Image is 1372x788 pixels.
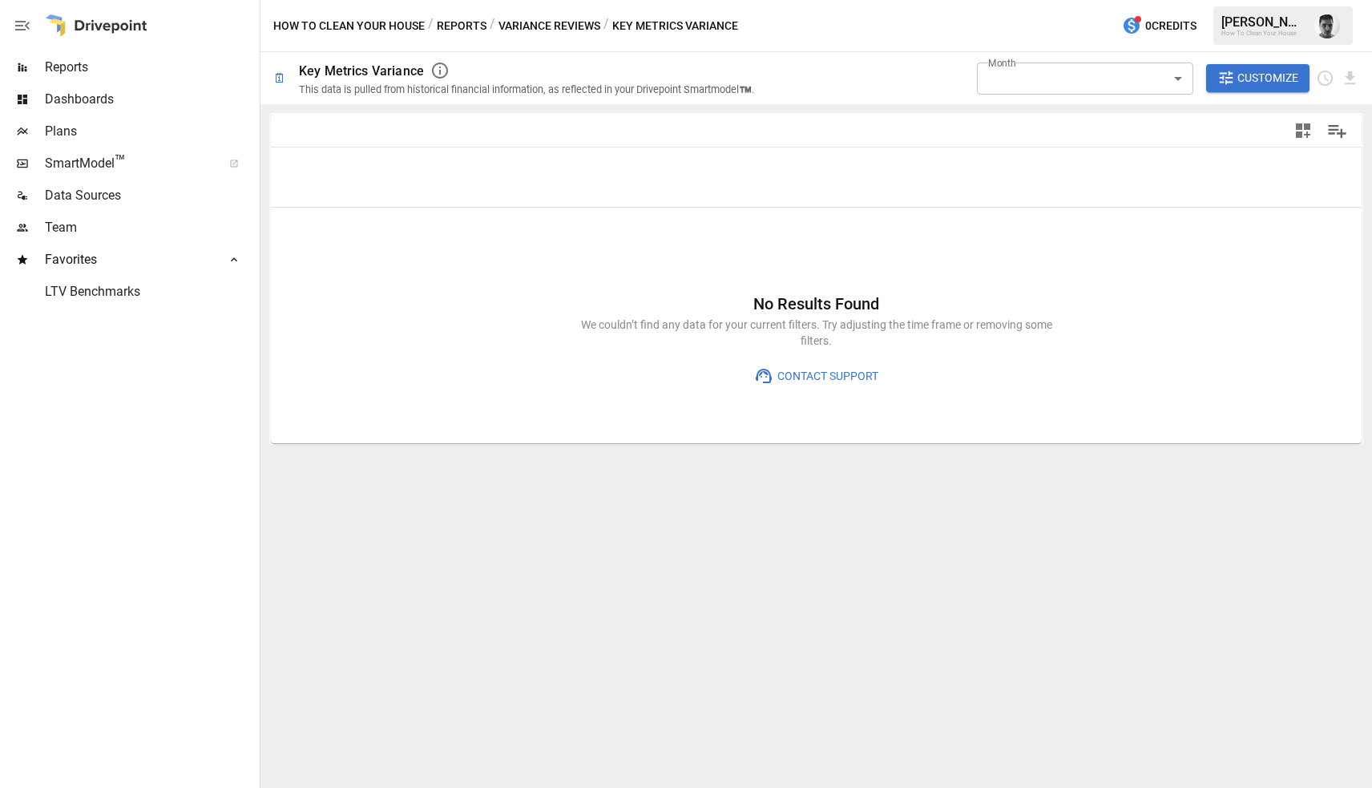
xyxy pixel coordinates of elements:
[115,152,126,172] span: ™
[1316,69,1334,87] button: Schedule report
[490,16,495,36] div: /
[1237,68,1298,88] span: Customize
[576,291,1057,317] h6: No Results Found
[45,90,256,109] span: Dashboards
[437,16,486,36] button: Reports
[299,63,424,79] div: Key Metrics Variance
[498,16,600,36] button: Variance Reviews
[1319,113,1355,149] button: Manage Columns
[428,16,434,36] div: /
[773,366,878,386] span: Contact Support
[45,154,212,173] span: SmartModel
[1221,14,1305,30] div: [PERSON_NAME]
[45,282,256,301] span: LTV Benchmarks
[1206,64,1310,93] button: Customize
[743,362,890,390] button: Contact Support
[45,186,256,205] span: Data Sources
[273,16,425,36] button: How To Clean Your House
[45,58,256,77] span: Reports
[273,71,286,86] div: 🗓
[988,56,1016,70] label: Month
[45,250,212,269] span: Favorites
[576,317,1057,349] p: We couldn’t find any data for your current filters. Try adjusting the time frame or removing some...
[299,83,754,95] div: This data is pulled from historical financial information, as reflected in your Drivepoint Smartm...
[45,218,256,237] span: Team
[1314,13,1340,38] img: Lucas Nofal
[1341,69,1359,87] button: Download report
[1221,30,1305,37] div: How To Clean Your House
[1305,3,1350,48] button: Lucas Nofal
[45,122,256,141] span: Plans
[603,16,609,36] div: /
[1116,11,1203,41] button: 0Credits
[1145,16,1196,36] span: 0 Credits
